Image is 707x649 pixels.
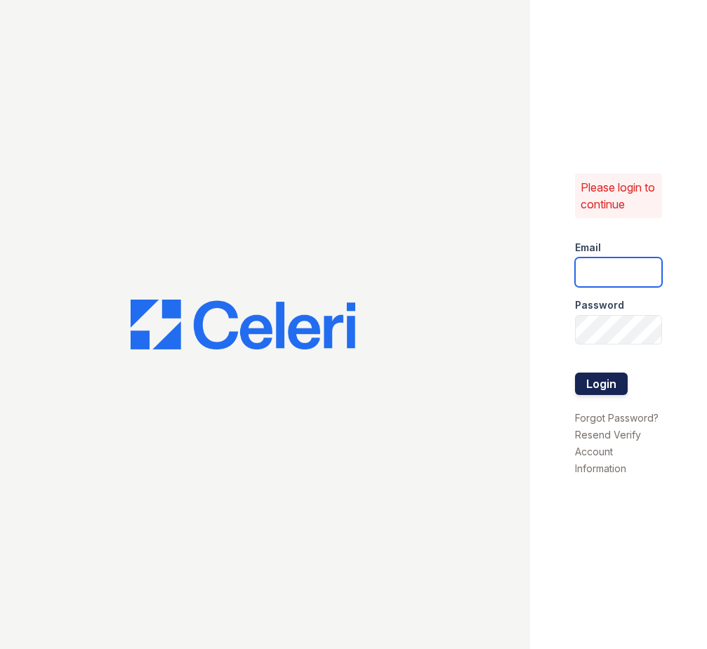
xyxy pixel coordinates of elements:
label: Email [575,241,601,255]
a: Forgot Password? [575,412,659,424]
label: Password [575,298,624,312]
a: Resend Verify Account Information [575,429,641,474]
p: Please login to continue [581,179,656,213]
img: CE_Logo_Blue-a8612792a0a2168367f1c8372b55b34899dd931a85d93a1a3d3e32e68fde9ad4.png [131,300,355,350]
button: Login [575,373,628,395]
